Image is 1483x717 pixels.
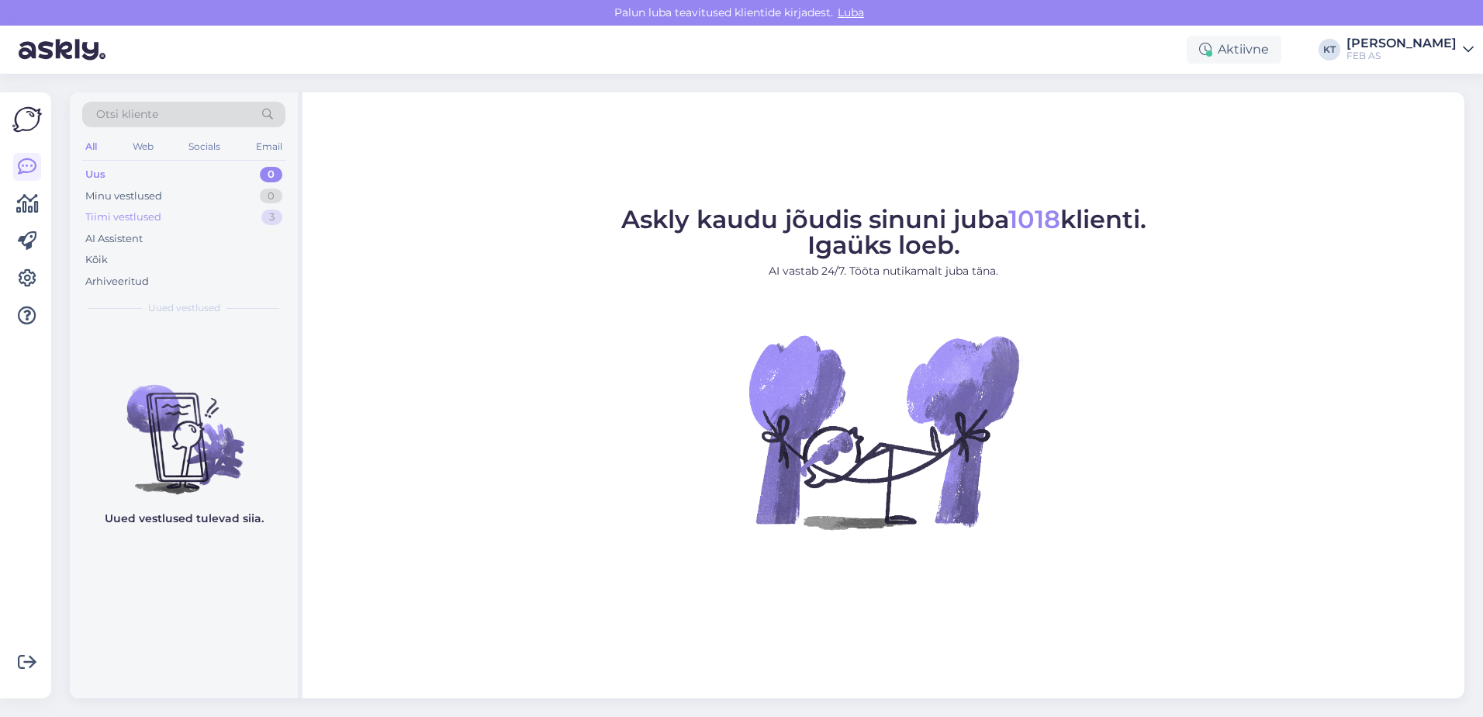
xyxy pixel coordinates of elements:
[833,5,869,19] span: Luba
[1346,50,1457,62] div: FEB AS
[260,189,282,204] div: 0
[744,292,1023,571] img: No Chat active
[621,263,1146,279] p: AI vastab 24/7. Tööta nutikamalt juba täna.
[85,252,108,268] div: Kõik
[130,137,157,157] div: Web
[185,137,223,157] div: Socials
[96,106,158,123] span: Otsi kliente
[253,137,285,157] div: Email
[148,301,220,315] span: Uued vestlused
[105,511,264,527] p: Uued vestlused tulevad siia.
[85,274,149,289] div: Arhiveeritud
[1346,37,1457,50] div: [PERSON_NAME]
[85,231,143,247] div: AI Assistent
[1187,36,1281,64] div: Aktiivne
[70,357,298,497] img: No chats
[1319,39,1340,61] div: KT
[82,137,100,157] div: All
[261,210,282,225] div: 3
[85,189,162,204] div: Minu vestlused
[1008,204,1060,234] span: 1018
[621,204,1146,260] span: Askly kaudu jõudis sinuni juba klienti. Igaüks loeb.
[85,210,161,225] div: Tiimi vestlused
[85,167,105,182] div: Uus
[260,167,282,182] div: 0
[12,105,42,134] img: Askly Logo
[1346,37,1474,62] a: [PERSON_NAME]FEB AS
